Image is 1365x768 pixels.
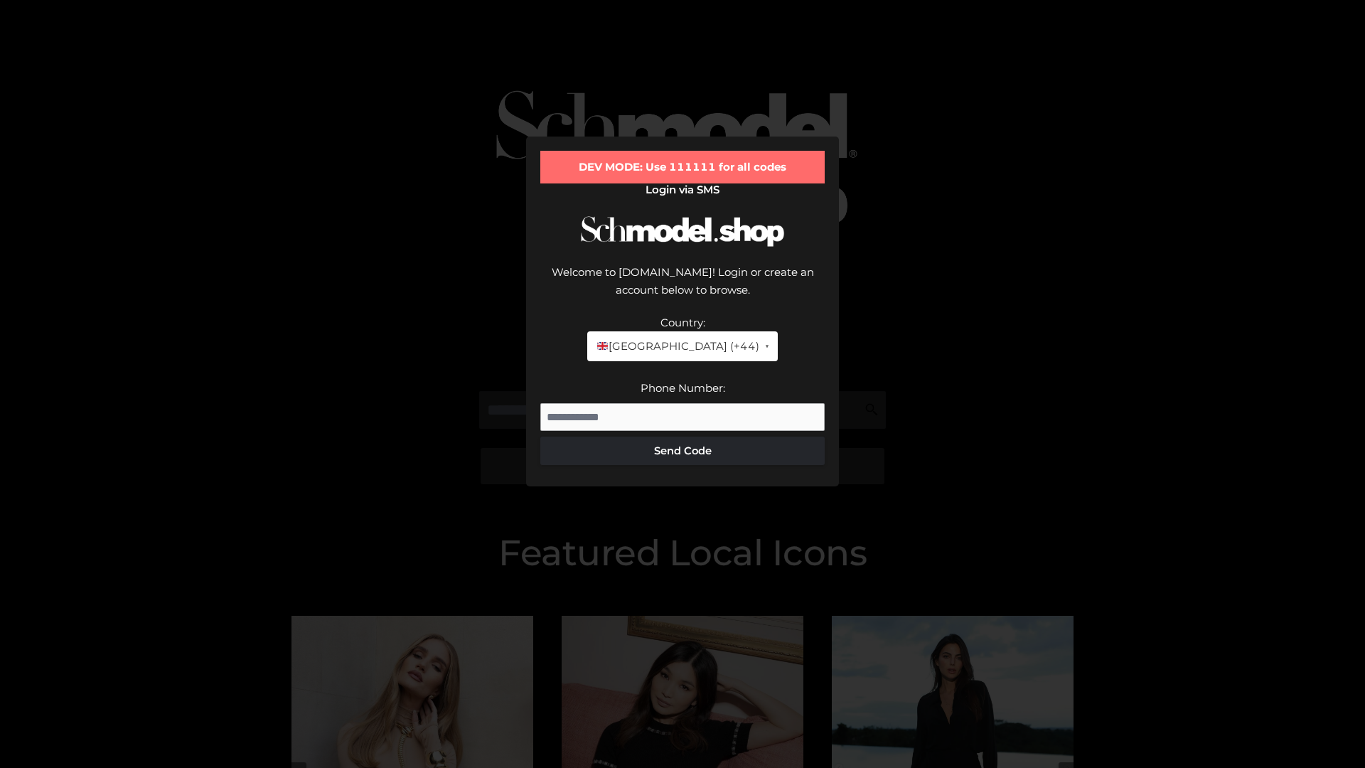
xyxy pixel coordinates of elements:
img: Schmodel Logo [576,203,789,260]
div: DEV MODE: Use 111111 for all codes [540,151,825,183]
label: Country: [660,316,705,329]
h2: Login via SMS [540,183,825,196]
label: Phone Number: [641,381,725,395]
button: Send Code [540,437,825,465]
span: [GEOGRAPHIC_DATA] (+44) [596,337,759,356]
img: 🇬🇧 [597,341,608,351]
div: Welcome to [DOMAIN_NAME]! Login or create an account below to browse. [540,263,825,314]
